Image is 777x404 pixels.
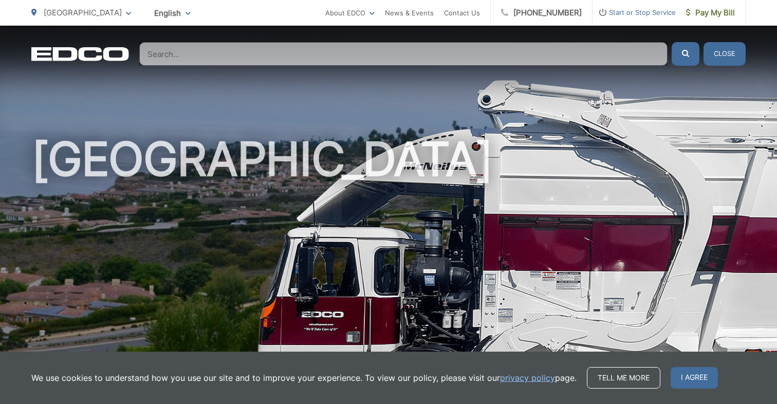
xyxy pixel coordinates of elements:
[444,7,480,19] a: Contact Us
[139,42,668,66] input: Search
[44,8,122,17] span: [GEOGRAPHIC_DATA]
[146,4,198,22] span: English
[31,372,577,384] p: We use cookies to understand how you use our site and to improve your experience. To view our pol...
[31,47,129,61] a: EDCD logo. Return to the homepage.
[704,42,746,66] button: Close
[672,42,699,66] button: Submit the search query.
[671,367,718,389] span: I agree
[500,372,555,384] a: privacy policy
[325,7,375,19] a: About EDCO
[385,7,434,19] a: News & Events
[686,7,735,19] span: Pay My Bill
[587,367,660,389] a: Tell me more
